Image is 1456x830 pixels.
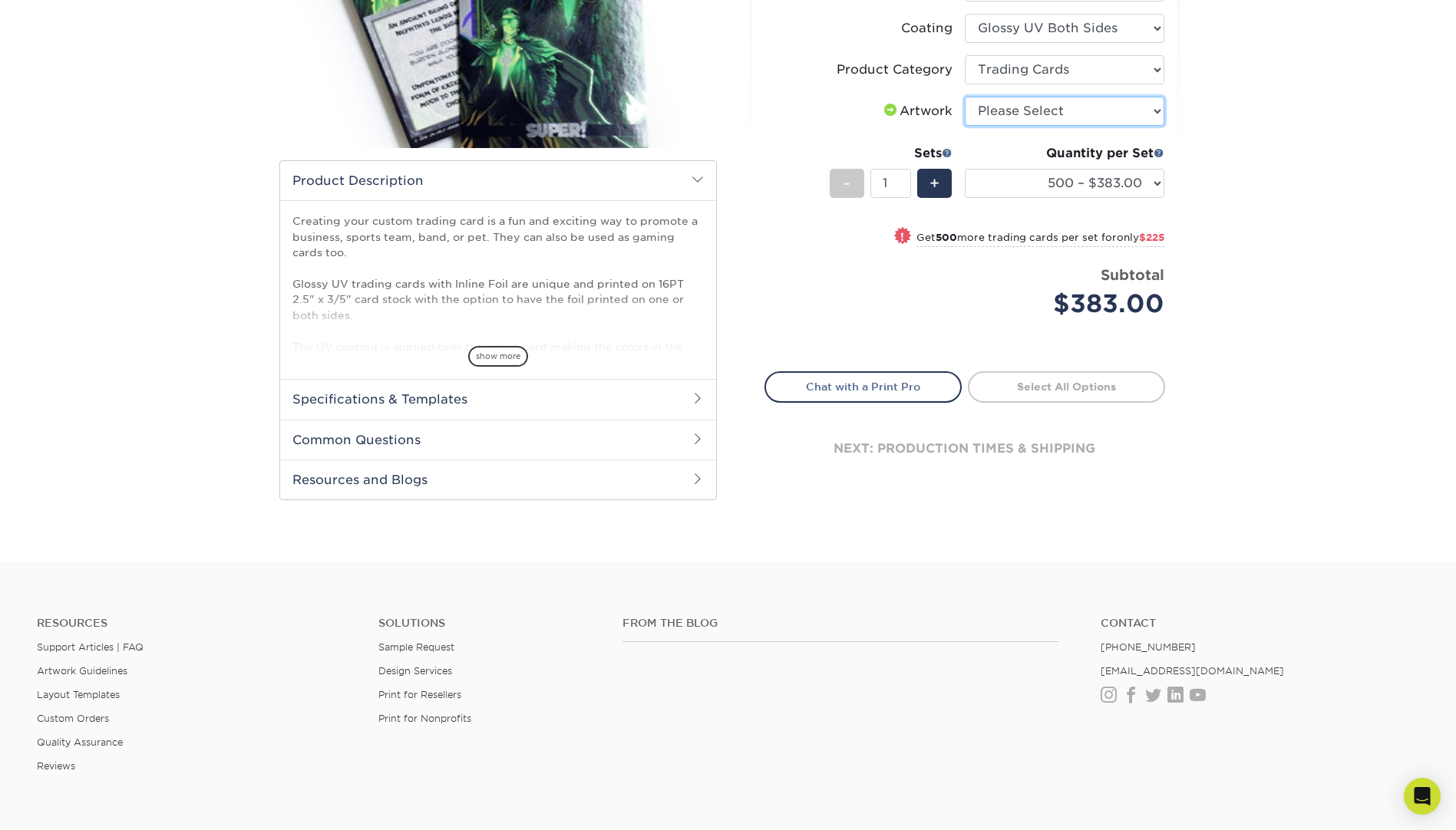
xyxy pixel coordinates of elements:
a: Artwork Guidelines [37,665,127,677]
a: Select All Options [968,371,1165,402]
a: Print for Nonprofits [378,713,471,724]
a: Support Articles | FAQ [37,641,144,653]
strong: 500 [936,232,957,243]
div: next: production times & shipping [764,403,1165,495]
div: Product Category [837,61,953,79]
a: Design Services [378,665,452,677]
div: Quantity per Set [965,144,1164,163]
span: $225 [1139,232,1164,243]
span: - [844,172,850,195]
span: + [929,172,939,195]
small: Get more trading cards per set for [916,232,1164,247]
h2: Specifications & Templates [280,379,716,419]
div: $383.00 [976,285,1164,322]
iframe: Google Customer Reviews [4,783,130,825]
span: show more [468,346,528,367]
a: [PHONE_NUMBER] [1101,641,1196,653]
div: Coating [901,19,953,38]
h4: From the Blog [622,617,1059,630]
a: Reviews [37,760,75,772]
a: Chat with a Print Pro [764,371,962,402]
a: Sample Request [378,641,454,653]
h4: Resources [37,617,355,630]
a: [EMAIL_ADDRESS][DOMAIN_NAME] [1101,665,1284,677]
strong: Subtotal [1101,266,1164,283]
a: Quality Assurance [37,736,123,748]
p: Creating your custom trading card is a fun and exciting way to promote a business, sports team, b... [292,213,704,385]
span: only [1117,232,1164,243]
a: Custom Orders [37,713,109,724]
div: Artwork [881,102,953,120]
span: ! [900,229,904,245]
div: Open Intercom Messenger [1404,778,1441,815]
h2: Product Description [280,161,716,200]
a: Print for Resellers [378,689,461,700]
h2: Common Questions [280,420,716,459]
a: Contact [1101,617,1419,630]
h4: Solutions [378,617,599,630]
div: Sets [830,144,953,163]
h2: Resources and Blogs [280,459,716,499]
a: Layout Templates [37,689,120,700]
